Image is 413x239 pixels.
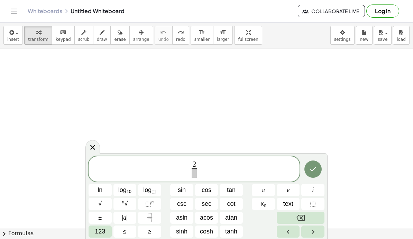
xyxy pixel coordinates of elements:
i: format_size [220,28,226,37]
button: Log in [366,4,399,18]
button: Hyperbolic cosine [195,226,218,238]
span: acos [200,213,213,222]
span: ln [98,185,102,195]
button: Cosine [195,184,218,196]
sub: 10 [127,189,131,194]
button: Hyperbolic sine [170,226,193,238]
span: sin [178,185,186,195]
button: Superscript [138,198,161,210]
span: text [283,199,293,209]
button: e [277,184,300,196]
span: e [287,185,290,195]
button: Plus minus [89,212,112,224]
span: larger [217,37,229,42]
span: draw [97,37,107,42]
span: csc [177,199,186,209]
button: fullscreen [234,26,262,45]
button: Default keyboard [89,226,112,238]
span: save [378,37,387,42]
span: load [397,37,406,42]
span: keypad [56,37,71,42]
button: Cosecant [170,198,193,210]
span: log [143,185,156,195]
button: Natural logarithm [89,184,112,196]
sup: n [151,199,154,204]
button: insert [3,26,23,45]
i: keyboard [60,28,66,37]
span: sinh [176,227,187,236]
button: Sine [170,184,193,196]
span: 123 [95,227,105,236]
span: redo [176,37,185,42]
span: | [122,214,123,221]
span: ⬚ [310,199,316,209]
span: a [122,213,128,222]
span: fullscreen [238,37,258,42]
button: transform [24,26,52,45]
button: Collaborate Live [298,5,365,17]
button: i [301,184,324,196]
button: Hyperbolic tangent [220,226,243,238]
button: save [374,26,392,45]
span: x [260,199,266,209]
button: Subscript [252,198,275,210]
button: Toggle navigation [8,6,19,17]
span: cos [202,185,211,195]
span: √ [98,199,102,209]
button: Text [277,198,300,210]
span: undo [158,37,169,42]
span: insert [7,37,19,42]
span: ⬚ [145,200,151,207]
a: Whiteboards [28,8,62,15]
button: Backspace [277,212,324,224]
span: tan [227,185,236,195]
button: Fraction [138,212,161,224]
span: ± [98,213,102,222]
button: Absolute value [113,212,137,224]
button: erase [110,26,129,45]
span: | [126,214,128,221]
span: i [312,185,314,195]
span: sec [202,199,211,209]
button: load [393,26,410,45]
i: format_size [199,28,205,37]
i: undo [160,28,167,37]
span: log [118,185,131,195]
button: Arctangent [220,212,243,224]
button: Arcsine [170,212,193,224]
button: keyboardkeypad [52,26,75,45]
button: Secant [195,198,218,210]
button: Placeholder [301,198,324,210]
button: nth root [113,198,137,210]
button: draw [93,26,111,45]
button: Done [304,160,322,178]
span: settings [334,37,351,42]
button: format_sizelarger [213,26,233,45]
span: Collaborate Live [304,8,359,14]
span: atan [225,213,237,222]
span: cosh [200,227,213,236]
button: undoundo [155,26,173,45]
button: Tangent [220,184,243,196]
button: π [252,184,275,196]
button: Square root [89,198,112,210]
span: tanh [225,227,237,236]
sub: n [264,203,266,208]
span: erase [114,37,126,42]
sup: n [122,199,125,204]
button: Greater than or equal [138,226,161,238]
button: format_sizesmaller [191,26,213,45]
sub: ⬚ [152,189,156,194]
span: √ [122,199,128,209]
button: settings [330,26,355,45]
span: 2 [192,161,196,168]
span: smaller [194,37,210,42]
span: ≤ [123,227,127,236]
button: Arccosine [195,212,218,224]
button: Right arrow [301,226,324,238]
button: new [356,26,373,45]
button: arrange [129,26,153,45]
button: Logarithm [113,184,137,196]
button: redoredo [172,26,189,45]
span: transform [28,37,48,42]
